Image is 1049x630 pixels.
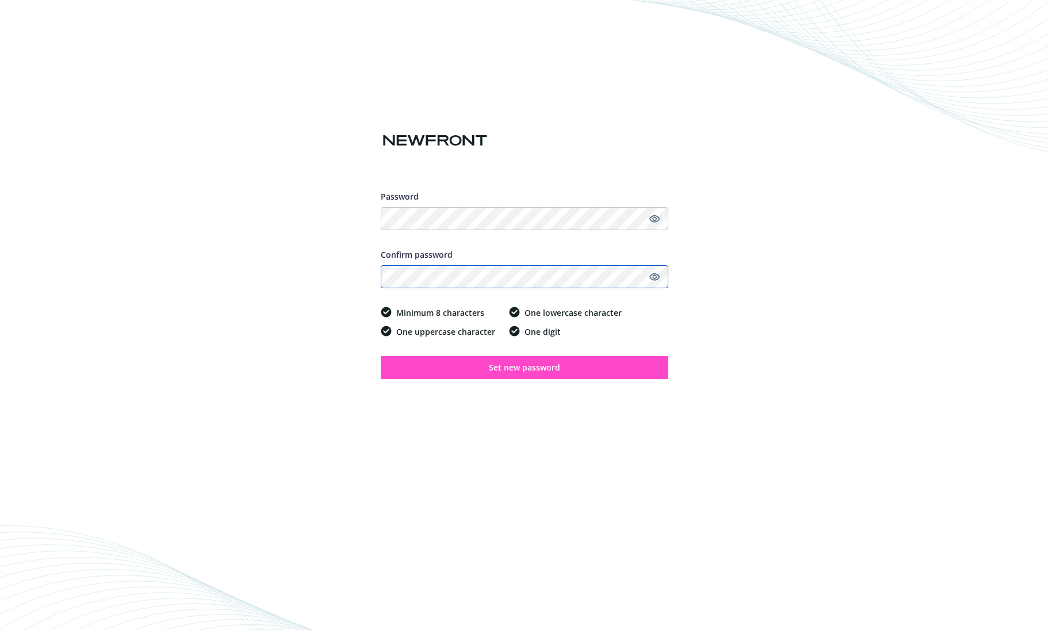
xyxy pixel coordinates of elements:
[381,191,419,202] span: Password
[381,131,489,151] img: Newfront logo
[524,326,561,338] span: One digit
[381,356,668,379] button: Set new password
[489,362,560,373] span: Set new password
[648,270,661,284] a: Show password
[381,249,453,260] span: Confirm password
[524,307,622,319] span: One lowercase character
[648,212,661,226] a: Show password
[396,326,495,338] span: One uppercase character
[396,307,484,319] span: Minimum 8 characters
